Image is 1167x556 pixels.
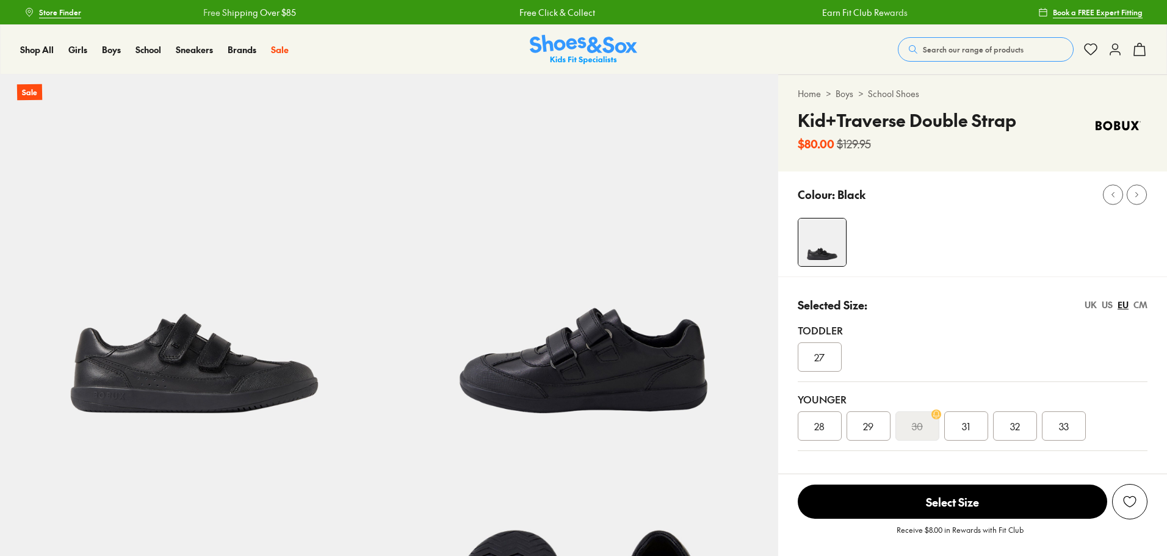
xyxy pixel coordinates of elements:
[798,87,821,100] a: Home
[798,297,867,313] p: Selected Size:
[798,186,835,203] p: Colour:
[530,35,637,65] img: SNS_Logo_Responsive.svg
[798,135,834,152] b: $80.00
[228,43,256,56] a: Brands
[135,43,161,56] a: School
[1059,419,1069,433] span: 33
[24,1,81,23] a: Store Finder
[821,6,906,19] a: Earn Fit Club Rewards
[68,43,87,56] a: Girls
[798,107,1016,133] h4: Kid+Traverse Double Strap
[798,392,1147,406] div: Younger
[1089,107,1147,144] img: Vendor logo
[1133,298,1147,311] div: CM
[1053,7,1143,18] span: Book a FREE Expert Fitting
[518,6,594,19] a: Free Click & Collect
[836,87,853,100] a: Boys
[898,37,1074,62] button: Search our range of products
[39,7,81,18] span: Store Finder
[863,419,873,433] span: 29
[814,419,825,433] span: 28
[1112,484,1147,519] button: Add to Wishlist
[798,471,1147,483] div: Unsure on sizing? We have a range of resources to help
[912,419,923,433] s: 30
[1085,298,1097,311] div: UK
[962,419,970,433] span: 31
[798,218,846,266] img: 4-522533_1
[1010,419,1020,433] span: 32
[202,6,295,19] a: Free Shipping Over $85
[102,43,121,56] a: Boys
[798,87,1147,100] div: > >
[837,135,871,152] s: $129.95
[814,350,825,364] span: 27
[1102,298,1113,311] div: US
[868,87,919,100] a: School Shoes
[798,484,1107,519] button: Select Size
[530,35,637,65] a: Shoes & Sox
[389,74,778,463] img: 5-522534_1
[1038,1,1143,23] a: Book a FREE Expert Fitting
[271,43,289,56] a: Sale
[20,43,54,56] a: Shop All
[798,485,1107,519] span: Select Size
[17,84,42,101] p: Sale
[1118,298,1129,311] div: EU
[837,186,865,203] p: Black
[176,43,213,56] a: Sneakers
[798,323,1147,338] div: Toddler
[923,44,1024,55] span: Search our range of products
[897,524,1024,546] p: Receive $8.00 in Rewards with Fit Club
